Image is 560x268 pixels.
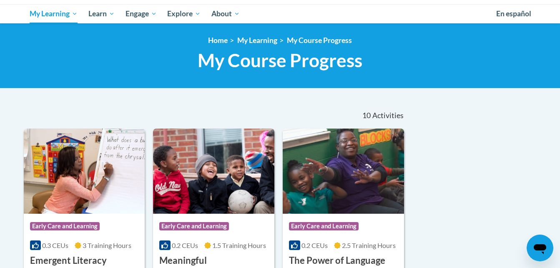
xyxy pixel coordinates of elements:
[153,129,274,214] img: Course Logo
[211,9,240,19] span: About
[30,9,78,19] span: My Learning
[362,111,371,120] span: 10
[172,241,198,249] span: 0.2 CEUs
[289,254,385,267] h3: The Power of Language
[206,4,245,23] a: About
[25,4,83,23] a: My Learning
[126,9,157,19] span: Engage
[24,129,145,214] img: Course Logo
[159,222,229,230] span: Early Care and Learning
[289,222,359,230] span: Early Care and Learning
[83,4,120,23] a: Learn
[30,222,100,230] span: Early Care and Learning
[167,9,201,19] span: Explore
[30,254,107,267] h3: Emergent Literacy
[237,36,277,45] a: My Learning
[372,111,404,120] span: Activities
[42,241,68,249] span: 0.3 CEUs
[198,49,362,71] span: My Course Progress
[212,241,266,249] span: 1.5 Training Hours
[18,4,543,23] div: Main menu
[496,9,531,18] span: En español
[120,4,162,23] a: Engage
[287,36,352,45] a: My Course Progress
[301,241,328,249] span: 0.2 CEUs
[527,235,553,261] iframe: Button to launch messaging window
[283,129,404,214] img: Course Logo
[83,241,131,249] span: 3 Training Hours
[88,9,115,19] span: Learn
[208,36,228,45] a: Home
[162,4,206,23] a: Explore
[491,5,537,23] a: En español
[342,241,396,249] span: 2.5 Training Hours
